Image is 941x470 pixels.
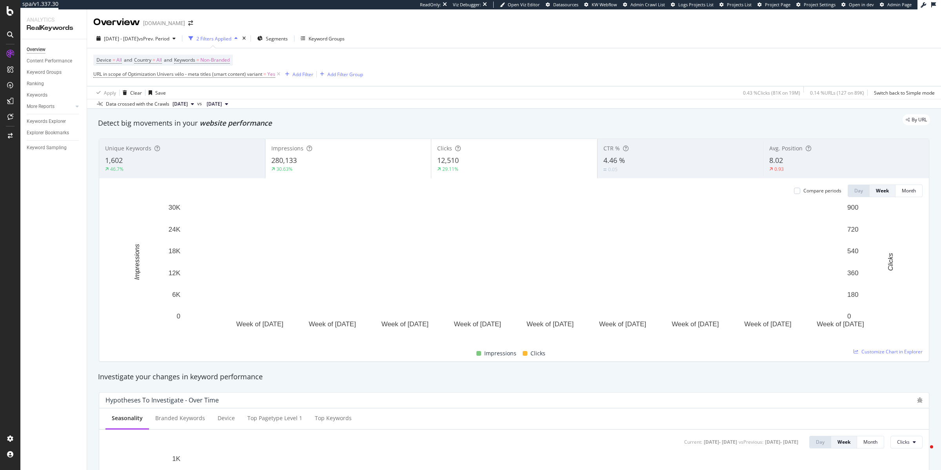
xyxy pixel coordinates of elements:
[896,185,923,197] button: Month
[185,32,241,45] button: 2 Filters Applied
[27,102,73,111] a: More Reports
[153,57,155,63] span: =
[727,2,752,7] span: Projects List
[27,57,81,65] a: Content Performance
[876,187,889,194] div: Week
[546,2,578,8] a: Datasources
[172,291,180,298] text: 6K
[266,35,288,42] span: Segments
[169,247,181,255] text: 18K
[847,269,858,277] text: 360
[309,35,345,42] div: Keyword Groups
[120,86,142,99] button: Clear
[890,436,923,448] button: Clicks
[809,436,831,448] button: Day
[282,69,313,79] button: Add Filter
[93,16,140,29] div: Overview
[271,144,303,152] span: Impressions
[327,71,363,78] div: Add Filter Group
[870,185,896,197] button: Week
[849,2,874,7] span: Open in dev
[527,320,574,328] text: Week of [DATE]
[27,57,72,65] div: Content Performance
[500,2,540,8] a: Open Viz Editor
[817,320,864,328] text: Week of [DATE]
[93,86,116,99] button: Apply
[197,100,203,107] span: vs
[437,155,459,165] span: 12,510
[104,35,138,42] span: [DATE] - [DATE]
[93,32,179,45] button: [DATE] - [DATE]vsPrev. Period
[584,2,617,8] a: KW Webflow
[113,57,115,63] span: =
[765,439,798,445] div: [DATE] - [DATE]
[442,166,458,172] div: 29.11%
[169,269,181,277] text: 12K
[847,204,858,211] text: 900
[847,313,851,320] text: 0
[704,439,737,445] div: [DATE] - [DATE]
[173,101,188,108] span: 2025 Sep. 4th
[27,24,80,33] div: RealKeywords
[608,166,618,173] div: 0.05
[130,90,142,96] div: Clear
[508,2,540,7] span: Open Viz Editor
[124,57,132,63] span: and
[453,2,481,8] div: Viz Debugger:
[156,55,162,66] span: All
[887,253,894,271] text: Clicks
[437,144,452,152] span: Clicks
[671,2,714,8] a: Logs Projects List
[177,313,180,320] text: 0
[292,71,313,78] div: Add Filter
[917,397,923,403] div: bug
[196,35,231,42] div: 2 Filters Applied
[315,414,352,422] div: Top Keywords
[104,90,116,96] div: Apply
[155,414,205,422] div: Branded Keywords
[105,203,923,340] svg: A chart.
[169,204,181,211] text: 30K
[816,439,825,445] div: Day
[27,68,81,77] a: Keyword Groups
[857,436,884,448] button: Month
[837,439,850,445] div: Week
[27,144,67,152] div: Keyword Sampling
[169,226,181,233] text: 24K
[267,69,275,80] span: Yes
[854,187,863,194] div: Day
[27,102,54,111] div: More Reports
[27,91,81,99] a: Keywords
[903,114,930,125] div: legacy label
[592,2,617,7] span: KW Webflow
[902,187,916,194] div: Month
[263,71,266,77] span: =
[912,117,927,122] span: By URL
[138,35,169,42] span: vs Prev. Period
[247,414,302,422] div: Top pagetype Level 1
[27,68,62,77] div: Keyword Groups
[236,320,283,328] text: Week of [DATE]
[871,86,935,99] button: Switch back to Simple mode
[599,320,646,328] text: Week of [DATE]
[155,90,166,96] div: Save
[276,166,292,172] div: 30.63%
[27,91,47,99] div: Keywords
[27,129,69,137] div: Explorer Bookmarks
[914,443,933,462] iframe: Intercom live chat
[105,144,151,152] span: Unique Keywords
[164,57,172,63] span: and
[847,247,858,255] text: 540
[847,226,858,233] text: 720
[112,414,143,422] div: Seasonality
[484,349,516,358] span: Impressions
[887,2,912,7] span: Admin Page
[769,155,783,165] span: 8.02
[880,2,912,8] a: Admin Page
[218,414,235,422] div: Device
[765,2,790,7] span: Project Page
[603,144,620,152] span: CTR %
[854,348,923,355] a: Customize Chart in Explorer
[847,291,858,298] text: 180
[848,185,870,197] button: Day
